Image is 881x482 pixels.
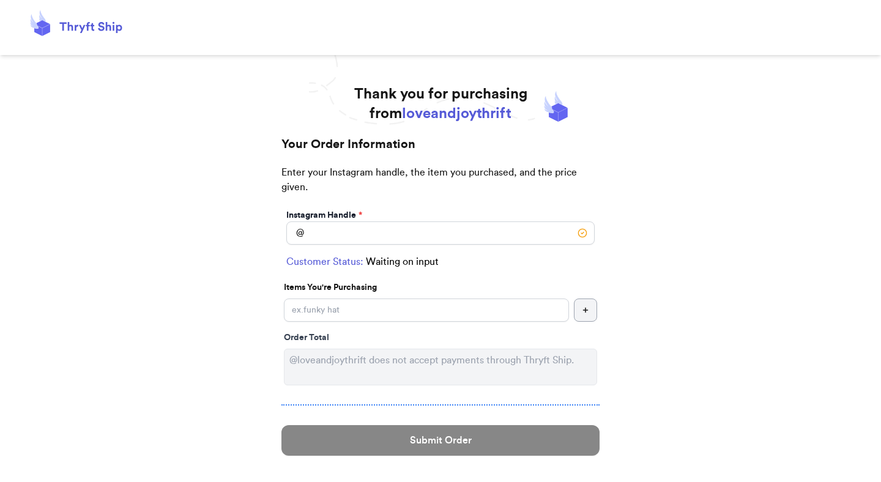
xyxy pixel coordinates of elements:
[402,106,511,121] span: loveandjoythrift
[286,209,362,221] label: Instagram Handle
[281,136,600,165] h2: Your Order Information
[284,298,569,322] input: ex.funky hat
[286,221,304,245] div: @
[284,332,597,344] div: Order Total
[366,254,439,269] span: Waiting on input
[281,165,600,207] p: Enter your Instagram handle, the item you purchased, and the price given.
[286,254,363,269] span: Customer Status:
[281,425,600,456] button: Submit Order
[284,281,597,294] p: Items You're Purchasing
[354,84,527,124] h1: Thank you for purchasing from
